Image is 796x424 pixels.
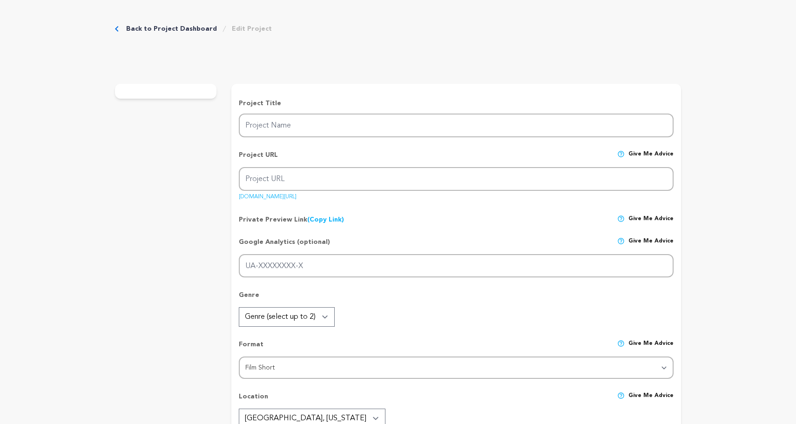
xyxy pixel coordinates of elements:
[232,24,272,34] a: Edit Project
[239,392,268,409] p: Location
[617,215,625,222] img: help-circle.svg
[628,392,674,409] span: Give me advice
[239,167,674,191] input: Project URL
[239,237,330,254] p: Google Analytics (optional)
[628,340,674,357] span: Give me advice
[628,215,674,224] span: Give me advice
[239,150,278,167] p: Project URL
[239,99,674,108] p: Project Title
[126,24,217,34] a: Back to Project Dashboard
[239,190,297,200] a: [DOMAIN_NAME][URL]
[628,150,674,167] span: Give me advice
[617,150,625,158] img: help-circle.svg
[115,24,272,34] div: Breadcrumb
[617,237,625,245] img: help-circle.svg
[617,392,625,399] img: help-circle.svg
[628,237,674,254] span: Give me advice
[239,340,263,357] p: Format
[239,114,674,137] input: Project Name
[239,290,674,307] p: Genre
[617,340,625,347] img: help-circle.svg
[239,254,674,278] input: UA-XXXXXXXX-X
[239,215,344,224] p: Private Preview Link
[307,216,344,223] a: (Copy Link)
